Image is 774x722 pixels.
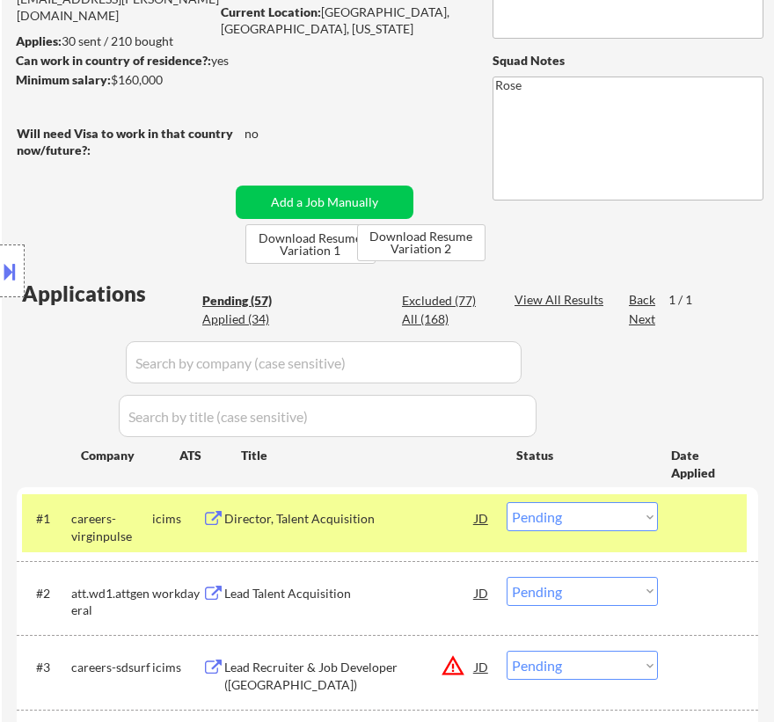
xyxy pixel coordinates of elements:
div: Company [81,447,179,464]
button: Download Resume Variation 2 [357,224,486,261]
div: careers-virginpulse [71,510,151,544]
div: View All Results [515,291,609,309]
div: [GEOGRAPHIC_DATA], [GEOGRAPHIC_DATA], [US_STATE] [221,4,470,38]
div: 1 / 1 [668,291,709,309]
div: $160,000 [16,71,309,89]
div: yes [16,52,303,69]
div: All (168) [402,310,490,328]
div: workday [152,585,202,602]
strong: Minimum salary: [16,72,111,87]
div: JD [473,651,490,682]
button: warning_amber [441,653,465,678]
strong: Current Location: [221,4,321,19]
div: Excluded (77) [402,292,490,310]
div: 30 sent / 210 bought [16,33,309,50]
strong: Can work in country of residence?: [16,53,211,68]
div: #1 [36,510,57,528]
div: Lead Recruiter & Job Developer ([GEOGRAPHIC_DATA]) [224,659,475,693]
div: att.wd1.attgeneral [71,585,151,619]
div: icims [152,510,202,528]
div: icims [152,659,202,676]
div: Lead Talent Acquisition [224,585,475,602]
div: Back [629,291,657,309]
button: Add a Job Manually [236,186,413,219]
div: Director, Talent Acquisition [224,510,475,528]
div: Date Applied [671,447,737,481]
div: Squad Notes [493,52,763,69]
div: careers-sdsurf [71,659,151,676]
div: #3 [36,659,57,676]
div: Status [516,439,646,470]
div: ATS [179,447,241,464]
strong: Applies: [16,33,62,48]
div: JD [473,502,490,534]
input: Search by company (case sensitive) [126,341,522,383]
div: Title [241,447,500,464]
div: #2 [36,585,57,602]
div: JD [473,577,490,609]
input: Search by title (case sensitive) [119,395,537,437]
div: Next [629,310,657,328]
